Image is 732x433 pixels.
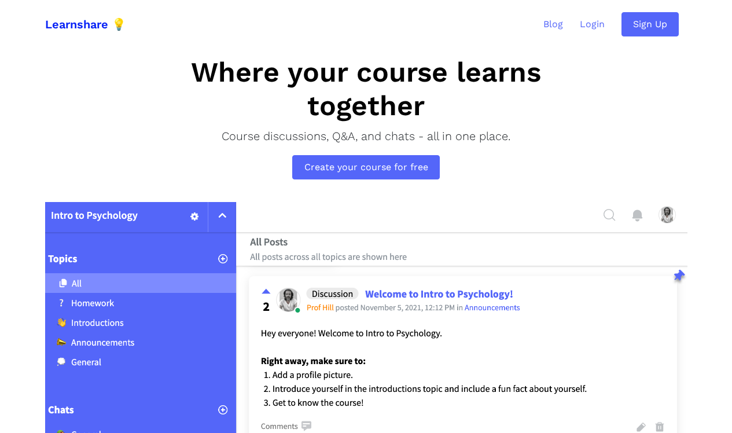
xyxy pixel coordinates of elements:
a: Sign Up [621,12,679,36]
h1: Where your course learns together [155,56,577,122]
a: Login [572,9,613,39]
a: Blog [535,9,572,39]
p: Course discussions, Q&A, and chats - all in one place. [155,127,577,145]
a: Learnshare 💡 [45,9,126,40]
a: Create your course for free [292,155,439,179]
